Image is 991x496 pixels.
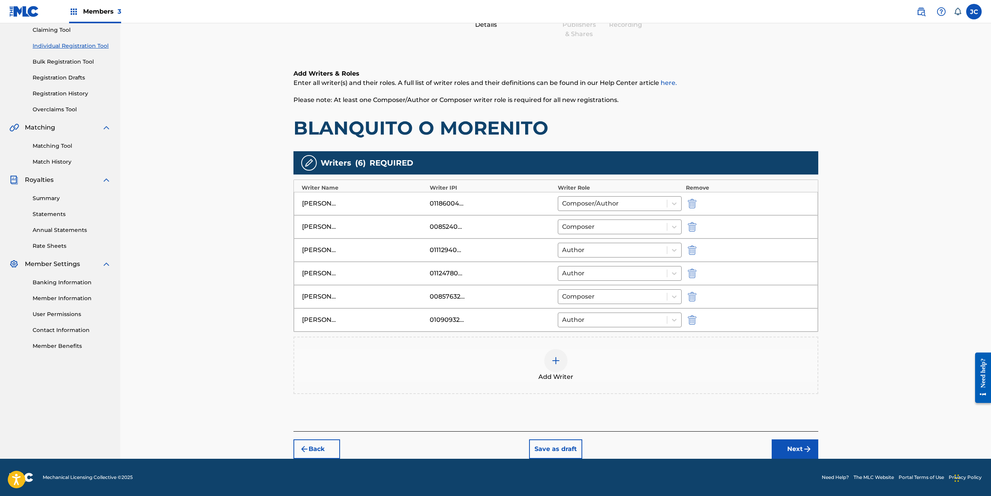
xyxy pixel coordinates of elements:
iframe: Resource Center [969,347,991,409]
a: Annual Statements [33,226,111,234]
a: Individual Registration Tool [33,42,111,50]
span: Members [83,7,121,16]
img: 12a2ab48e56ec057fbd8.svg [688,269,696,278]
a: Overclaims Tool [33,105,111,114]
a: The MLC Website [854,474,894,481]
img: logo [9,473,33,482]
span: Member Settings [25,259,80,269]
img: 12a2ab48e56ec057fbd8.svg [688,315,696,325]
img: f7272a7cc735f4ea7f67.svg [803,444,812,454]
img: 12a2ab48e56ec057fbd8.svg [688,292,696,301]
a: Need Help? [822,474,849,481]
span: Enter all writer(s) and their roles. A full list of writer roles and their definitions can be fou... [293,79,677,86]
button: Next [772,439,818,459]
a: Rate Sheets [33,242,111,250]
a: Registration History [33,90,111,98]
a: User Permissions [33,310,111,318]
img: writers [304,158,314,168]
img: Royalties [9,175,19,185]
img: 12a2ab48e56ec057fbd8.svg [688,245,696,255]
span: Add Writer [538,372,573,382]
span: Royalties [25,175,54,185]
a: Claiming Tool [33,26,111,34]
a: Privacy Policy [949,474,982,481]
div: Notifications [954,8,961,16]
img: expand [102,175,111,185]
a: Summary [33,194,111,202]
span: Matching [25,123,55,132]
a: Statements [33,210,111,218]
iframe: Chat Widget [952,459,991,496]
img: Member Settings [9,259,19,269]
a: Member Benefits [33,342,111,350]
img: expand [102,259,111,269]
img: expand [102,123,111,132]
a: Registration Drafts [33,74,111,82]
img: search [916,7,926,16]
img: Matching [9,123,19,132]
a: Contact Information [33,326,111,334]
a: Bulk Registration Tool [33,58,111,66]
div: Writer IPI [430,184,554,192]
img: MLC Logo [9,6,39,17]
span: ( 6 ) [355,157,366,169]
div: Add Publishers & Shares [560,11,599,39]
div: Drag [955,467,959,490]
img: add [551,356,561,365]
div: Writer Role [558,184,682,192]
a: Matching Tool [33,142,111,150]
a: Portal Terms of Use [899,474,944,481]
a: Member Information [33,294,111,302]
div: User Menu [966,4,982,19]
span: Mechanical Licensing Collective © 2025 [43,474,133,481]
img: 12a2ab48e56ec057fbd8.svg [688,199,696,208]
span: 3 [118,8,121,15]
span: Writers [321,157,351,169]
img: 12a2ab48e56ec057fbd8.svg [688,222,696,232]
button: Save as draft [529,439,582,459]
span: Please note: At least one Composer/Author or Composer writer role is required for all new registr... [293,96,619,104]
button: Back [293,439,340,459]
a: here. [661,79,677,86]
a: Match History [33,158,111,166]
div: Remove [686,184,810,192]
div: Writer Name [302,184,426,192]
h6: Add Writers & Roles [293,69,818,78]
img: help [937,7,946,16]
div: Help [934,4,949,19]
h1: BLANQUITO O MORENITO [293,116,818,140]
a: Public Search [913,4,929,19]
img: Top Rightsholders [69,7,78,16]
span: REQUIRED [370,157,413,169]
img: 7ee5dd4eb1f8a8e3ef2f.svg [300,444,309,454]
a: Banking Information [33,278,111,287]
